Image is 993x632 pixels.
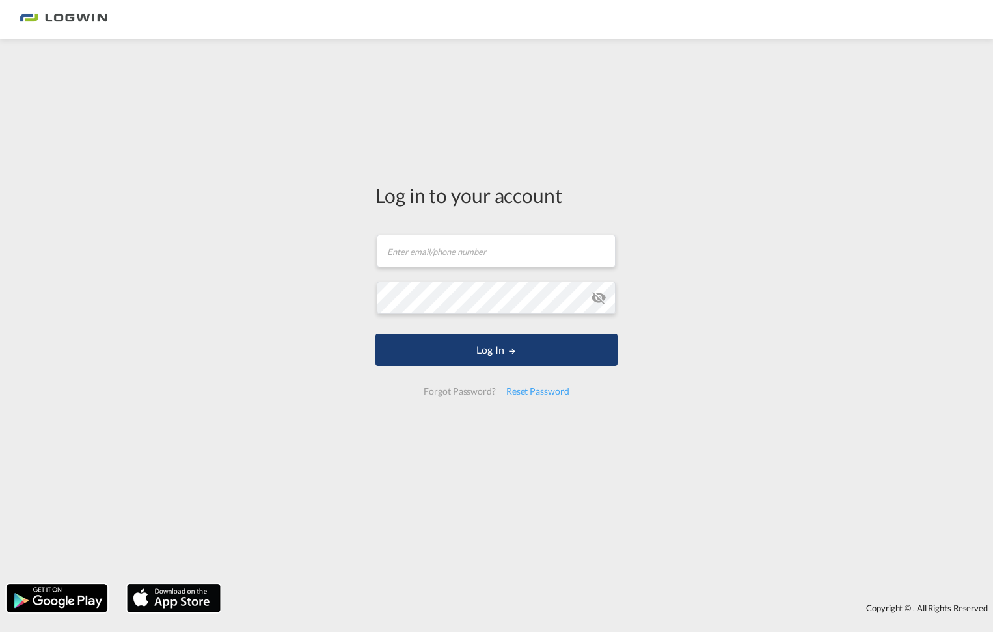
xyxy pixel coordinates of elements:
[227,597,993,619] div: Copyright © . All Rights Reserved
[5,583,109,614] img: google.png
[501,380,575,403] div: Reset Password
[375,181,618,209] div: Log in to your account
[126,583,222,614] img: apple.png
[418,380,500,403] div: Forgot Password?
[591,290,606,306] md-icon: icon-eye-off
[20,5,107,34] img: 2761ae10d95411efa20a1f5e0282d2d7.png
[375,334,618,366] button: LOGIN
[377,235,616,267] input: Enter email/phone number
